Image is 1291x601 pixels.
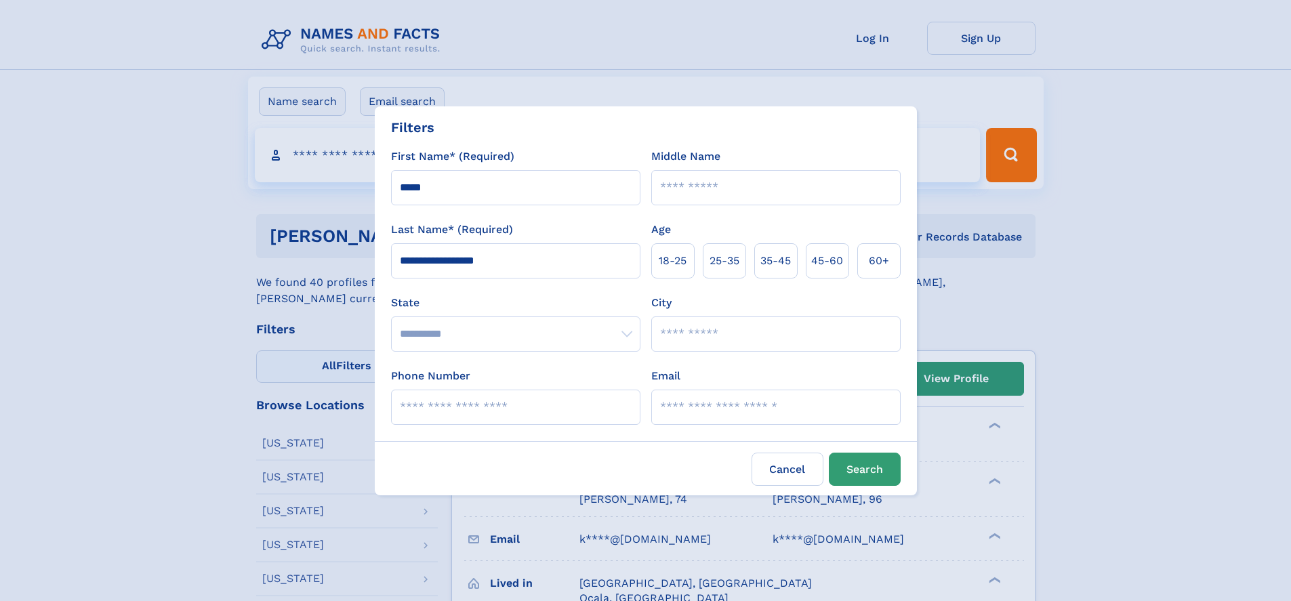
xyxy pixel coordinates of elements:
button: Search [829,453,901,486]
label: Age [651,222,671,238]
label: Cancel [752,453,823,486]
span: 25‑35 [710,253,739,269]
label: Email [651,368,680,384]
label: State [391,295,640,311]
label: City [651,295,672,311]
div: Filters [391,117,434,138]
label: Phone Number [391,368,470,384]
label: Last Name* (Required) [391,222,513,238]
span: 45‑60 [811,253,843,269]
label: First Name* (Required) [391,148,514,165]
span: 35‑45 [760,253,791,269]
span: 18‑25 [659,253,687,269]
span: 60+ [869,253,889,269]
label: Middle Name [651,148,720,165]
